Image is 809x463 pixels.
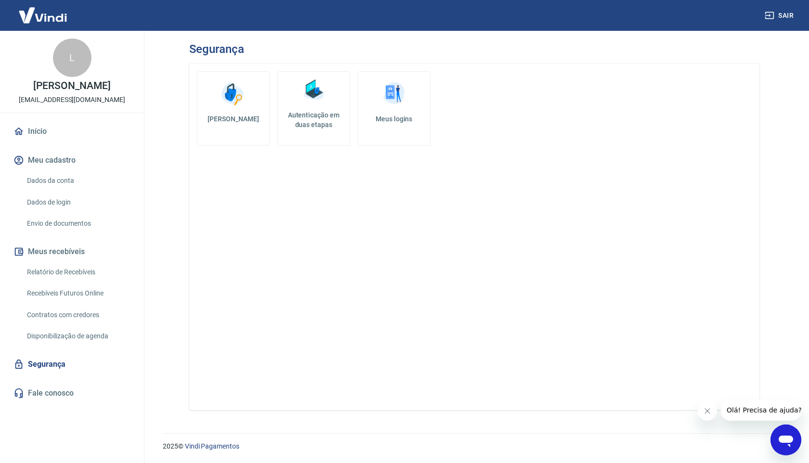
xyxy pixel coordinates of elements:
[205,114,261,124] h5: [PERSON_NAME]
[277,71,350,146] a: Autenticação em duas etapas
[366,114,422,124] h5: Meus logins
[23,214,132,233] a: Envio de documentos
[379,79,408,108] img: Meus logins
[763,7,797,25] button: Sair
[23,262,132,282] a: Relatório de Recebíveis
[23,326,132,346] a: Disponibilização de agenda
[12,383,132,404] a: Fale conosco
[23,171,132,191] a: Dados da conta
[358,71,431,146] a: Meus logins
[12,241,132,262] button: Meus recebíveis
[12,0,74,30] img: Vindi
[12,150,132,171] button: Meu cadastro
[33,81,110,91] p: [PERSON_NAME]
[23,193,132,212] a: Dados de login
[12,354,132,375] a: Segurança
[282,110,346,129] h5: Autenticação em duas etapas
[185,442,239,450] a: Vindi Pagamentos
[698,401,717,421] iframe: Fechar mensagem
[163,441,786,451] p: 2025 ©
[197,71,270,146] a: [PERSON_NAME]
[19,95,125,105] p: [EMAIL_ADDRESS][DOMAIN_NAME]
[770,424,801,455] iframe: Botão para abrir a janela de mensagens
[189,42,244,56] h3: Segurança
[23,283,132,303] a: Recebíveis Futuros Online
[721,399,801,421] iframe: Mensagem da empresa
[12,121,132,142] a: Início
[53,39,91,77] div: L
[6,7,81,14] span: Olá! Precisa de ajuda?
[23,305,132,325] a: Contratos com credores
[299,76,328,104] img: Autenticação em duas etapas
[219,79,248,108] img: Alterar senha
